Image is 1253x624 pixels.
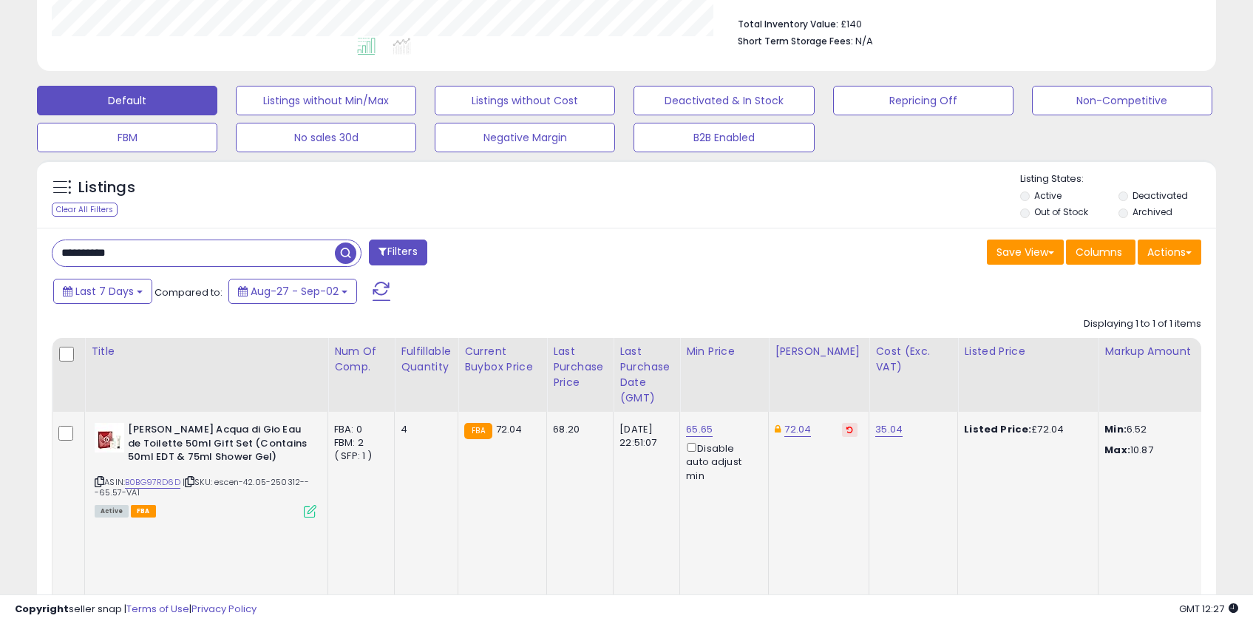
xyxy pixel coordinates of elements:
div: Fulfillable Quantity [401,344,452,375]
p: 10.87 [1104,444,1227,457]
b: [PERSON_NAME] Acqua di Gio Eau de Toilette 50ml Gift Set (Contains 50ml EDT & 75ml Shower Gel) [128,423,308,468]
div: Num of Comp. [334,344,388,375]
li: £140 [738,14,1190,32]
p: 6.52 [1104,423,1227,436]
span: Aug-27 - Sep-02 [251,284,339,299]
span: Compared to: [154,285,223,299]
button: Listings without Cost [435,86,615,115]
div: Last Purchase Price [553,344,607,390]
button: No sales 30d [236,123,416,152]
div: Cost (Exc. VAT) [875,344,951,375]
p: Listing States: [1020,172,1216,186]
div: Title [91,344,322,359]
strong: Min: [1104,422,1127,436]
button: B2B Enabled [634,123,814,152]
span: Last 7 Days [75,284,134,299]
b: Listed Price: [964,422,1031,436]
span: Columns [1076,245,1122,260]
button: FBM [37,123,217,152]
button: Save View [987,240,1064,265]
div: FBM: 2 [334,436,383,450]
div: ( SFP: 1 ) [334,450,383,463]
a: 72.04 [784,422,811,437]
a: 35.04 [875,422,903,437]
button: Columns [1066,240,1135,265]
label: Archived [1133,206,1172,218]
h5: Listings [78,177,135,198]
div: Current Buybox Price [464,344,540,375]
button: Repricing Off [833,86,1013,115]
div: Displaying 1 to 1 of 1 items [1084,317,1201,331]
div: Listed Price [964,344,1092,359]
button: Negative Margin [435,123,615,152]
div: Min Price [686,344,762,359]
div: Last Purchase Date (GMT) [619,344,673,406]
button: Default [37,86,217,115]
span: FBA [131,505,156,518]
label: Deactivated [1133,189,1188,202]
span: 2025-09-10 12:27 GMT [1179,602,1238,616]
button: Non-Competitive [1032,86,1212,115]
label: Out of Stock [1034,206,1088,218]
div: 68.20 [553,423,602,436]
button: Last 7 Days [53,279,152,304]
small: FBA [464,423,492,439]
span: | SKU: escen-42.05-250312---65.57-VA1 [95,476,310,498]
strong: Copyright [15,602,69,616]
div: Markup Amount [1104,344,1232,359]
span: All listings currently available for purchase on Amazon [95,505,129,518]
div: [PERSON_NAME] [775,344,863,359]
div: [DATE] 22:51:07 [619,423,668,450]
button: Actions [1138,240,1201,265]
button: Deactivated & In Stock [634,86,814,115]
div: Clear All Filters [52,203,118,217]
div: ASIN: [95,423,316,516]
a: 65.65 [686,422,713,437]
strong: Max: [1104,443,1130,457]
div: Disable auto adjust min [686,440,757,483]
button: Filters [369,240,427,265]
div: £72.04 [964,423,1087,436]
b: Short Term Storage Fees: [738,35,853,47]
a: Privacy Policy [191,602,257,616]
img: 41bzn1VpQoL._SL40_.jpg [95,423,124,452]
span: N/A [855,34,873,48]
a: Terms of Use [126,602,189,616]
div: seller snap | | [15,603,257,617]
button: Aug-27 - Sep-02 [228,279,357,304]
b: Total Inventory Value: [738,18,838,30]
button: Listings without Min/Max [236,86,416,115]
span: 72.04 [496,422,523,436]
div: 4 [401,423,446,436]
a: B0BG97RD6D [125,476,180,489]
div: FBA: 0 [334,423,383,436]
label: Active [1034,189,1062,202]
